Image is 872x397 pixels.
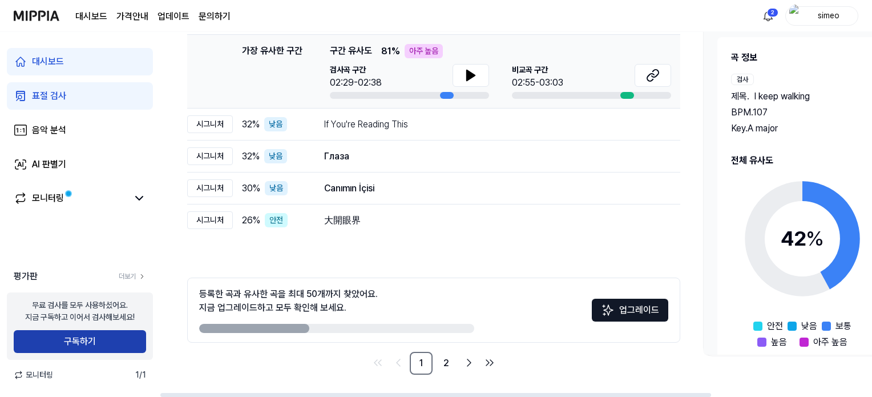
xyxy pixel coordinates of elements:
div: 낮음 [264,149,287,163]
a: 업데이트 [158,10,189,23]
a: Go to previous page [389,354,407,372]
a: 표절 검사 [7,82,153,110]
nav: pagination [187,352,680,375]
button: 구독하기 [14,330,146,353]
a: 가격안내 [116,10,148,23]
a: 대시보드 [7,48,153,75]
a: Go to next page [460,354,478,372]
div: 2 [767,8,778,17]
button: 알림2 [759,7,777,25]
span: 1 / 1 [135,369,146,381]
div: 42 [781,223,824,254]
span: 81 % [381,45,400,58]
a: Sparkles업그레이드 [592,308,668,319]
div: 낮음 [264,117,287,131]
a: Go to first page [369,354,387,372]
span: % [806,226,824,251]
div: 시그니처 [187,147,233,165]
a: 더보기 [119,271,146,282]
div: 02:29-02:38 [330,76,382,90]
div: 안전 [265,213,288,227]
span: 비교곡 구간 [512,64,563,76]
img: Sparkles [601,303,615,317]
div: 검사 [731,74,754,85]
a: 모니터링 [14,191,128,205]
div: 가장 유사한 구간 [242,44,302,99]
span: I keep walking [754,90,810,103]
button: profilesimeo [785,6,858,26]
div: 무료 검사를 모두 사용하셨어요. 지금 구독하고 이어서 검사해보세요! [25,299,135,323]
span: 검사곡 구간 [330,64,382,76]
a: Go to last page [481,354,499,372]
a: 음악 분석 [7,117,153,144]
div: 대시보드 [32,55,64,69]
span: 높음 [771,335,787,349]
div: AI 판별기 [32,158,66,171]
div: 등록한 곡과 유사한 곡을 최대 50개까지 찾았어요. 지금 업그레이드하고 모두 확인해 보세요. [199,287,378,315]
a: 2 [435,352,458,375]
span: 구간 유사도 [330,44,372,58]
span: 30 % [242,182,260,195]
a: 문의하기 [199,10,231,23]
div: 시그니처 [187,115,233,133]
span: 32 % [242,150,260,163]
div: 大開眼界 [324,214,662,227]
div: Глаза [324,150,662,163]
a: 1 [410,352,433,375]
span: 평가판 [14,270,38,283]
div: 음악 분석 [32,123,66,137]
a: 대시보드 [75,10,107,23]
div: 표절 검사 [32,89,66,103]
div: 02:55-03:03 [512,76,563,90]
div: Canımın İçisi [324,182,662,195]
div: 모니터링 [32,191,64,205]
span: 26 % [242,214,260,227]
span: 제목 . [731,90,749,103]
div: 낮음 [265,181,288,195]
span: 안전 [767,319,783,333]
div: If You're Reading This [324,118,662,131]
div: 시그니처 [187,179,233,197]
span: 모니터링 [14,369,53,381]
span: 아주 높음 [813,335,847,349]
div: 아주 높음 [405,44,443,58]
button: 업그레이드 [592,299,668,322]
span: 낮음 [801,319,817,333]
a: AI 판별기 [7,151,153,178]
div: simeo [806,9,851,22]
div: 시그니처 [187,211,233,229]
img: 알림 [761,9,775,23]
span: 보통 [835,319,851,333]
img: profile [789,5,803,27]
span: 32 % [242,118,260,131]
